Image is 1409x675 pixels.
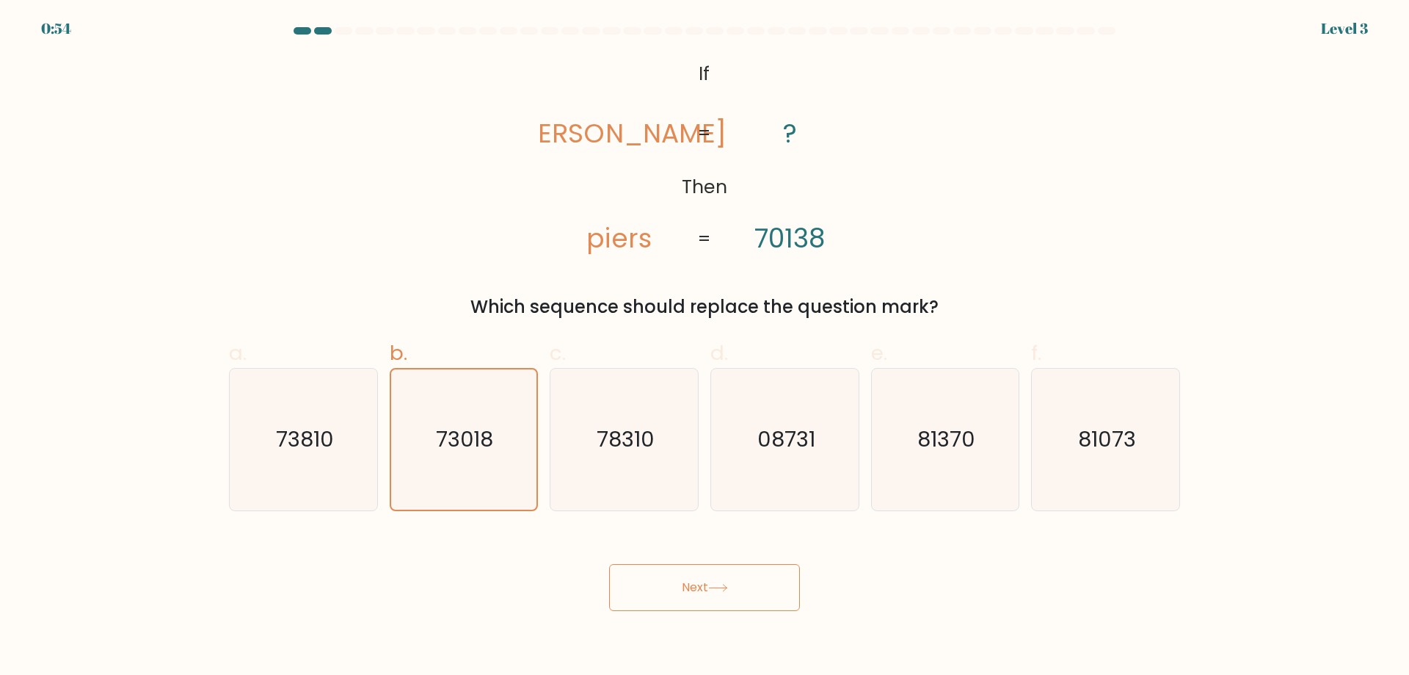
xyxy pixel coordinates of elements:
[698,120,712,146] tspan: =
[1321,18,1368,40] div: Level 3
[597,425,655,454] text: 78310
[512,115,727,152] tspan: [PERSON_NAME]
[41,18,71,40] div: 0:54
[238,294,1171,320] div: Which sequence should replace the question mark?
[1078,425,1136,454] text: 81073
[783,115,797,152] tspan: ?
[698,225,712,251] tspan: =
[540,56,869,259] svg: @import url('[URL][DOMAIN_NAME]);
[710,339,728,367] span: d.
[390,339,407,367] span: b.
[917,425,975,454] text: 81370
[682,174,727,200] tspan: Then
[699,61,710,87] tspan: If
[871,339,887,367] span: e.
[757,425,815,454] text: 08731
[587,219,652,256] tspan: piers
[609,564,800,611] button: Next
[1031,339,1041,367] span: f.
[754,220,825,257] tspan: 70138
[550,339,566,367] span: c.
[229,339,247,367] span: a.
[437,425,494,454] text: 73018
[276,425,334,454] text: 73810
